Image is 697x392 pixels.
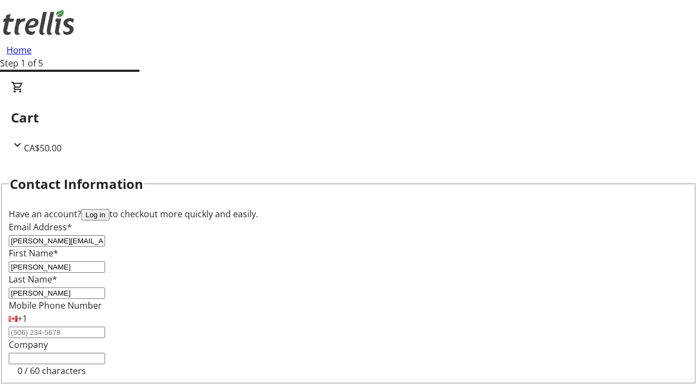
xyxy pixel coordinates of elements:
[9,221,72,233] label: Email Address*
[11,81,686,155] div: CartCA$50.00
[81,209,109,220] button: Log in
[10,174,143,194] h2: Contact Information
[9,273,57,285] label: Last Name*
[24,142,62,154] span: CA$50.00
[11,108,686,127] h2: Cart
[17,365,86,377] tr-character-limit: 0 / 60 characters
[9,247,58,259] label: First Name*
[9,207,688,220] div: Have an account? to checkout more quickly and easily.
[9,339,48,351] label: Company
[9,327,105,338] input: (506) 234-5678
[9,299,102,311] label: Mobile Phone Number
